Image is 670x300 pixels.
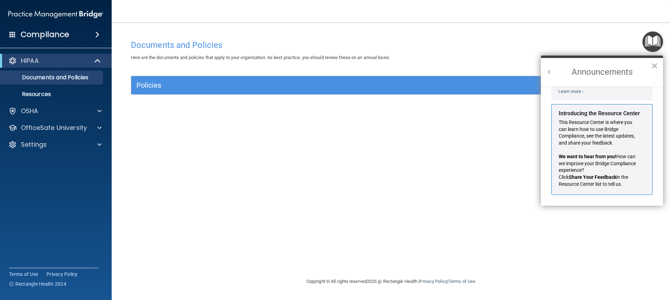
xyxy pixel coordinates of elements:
a: Learn more › [558,89,583,94]
div: Resource Center [541,56,663,206]
p: OSHA [21,107,38,115]
a: Privacy Policy [46,271,78,278]
a: Policies [136,80,645,91]
span: Here are the documents and policies that apply to your organization. As best practice, you should... [131,55,390,60]
span: Click [559,174,569,180]
button: Open Resource Center [642,31,663,52]
div: Copyright © All rights reserved 2025 @ Rectangle Health | | [263,270,518,293]
strong: Share Your Feedback [569,174,616,180]
img: PMB logo [8,7,103,21]
a: Settings [8,140,102,149]
h4: Compliance [21,30,69,39]
strong: Introducing the Resource Center [559,110,640,117]
a: Terms of Use [9,271,38,278]
a: OSHA [8,107,102,115]
span: How can we improve your Bridge Compliance experience? [559,154,637,173]
p: Documents and Policies [5,74,100,81]
a: Terms of Use [448,279,475,284]
h5: Policies [136,81,515,89]
a: HIPAA [8,57,101,65]
button: Back to Resource Center Home [546,68,553,75]
button: Close [651,60,658,71]
strong: We want to hear from you! [559,154,616,159]
span: in the Resource Center list to tell us. [559,174,629,187]
p: Settings [21,140,47,149]
p: HIPAA [21,57,39,65]
span: Ⓒ Rectangle Health 2024 [9,280,66,287]
p: OfficeSafe University [21,124,87,132]
p: This Resource Center is where you can learn how to use Bridge Compliance, see the latest updates,... [559,119,640,146]
a: Privacy Policy [419,279,447,284]
p: Resources [5,91,100,98]
h2: Announcements [541,58,663,87]
a: OfficeSafe University [8,124,102,132]
h4: Documents and Policies [131,41,651,50]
